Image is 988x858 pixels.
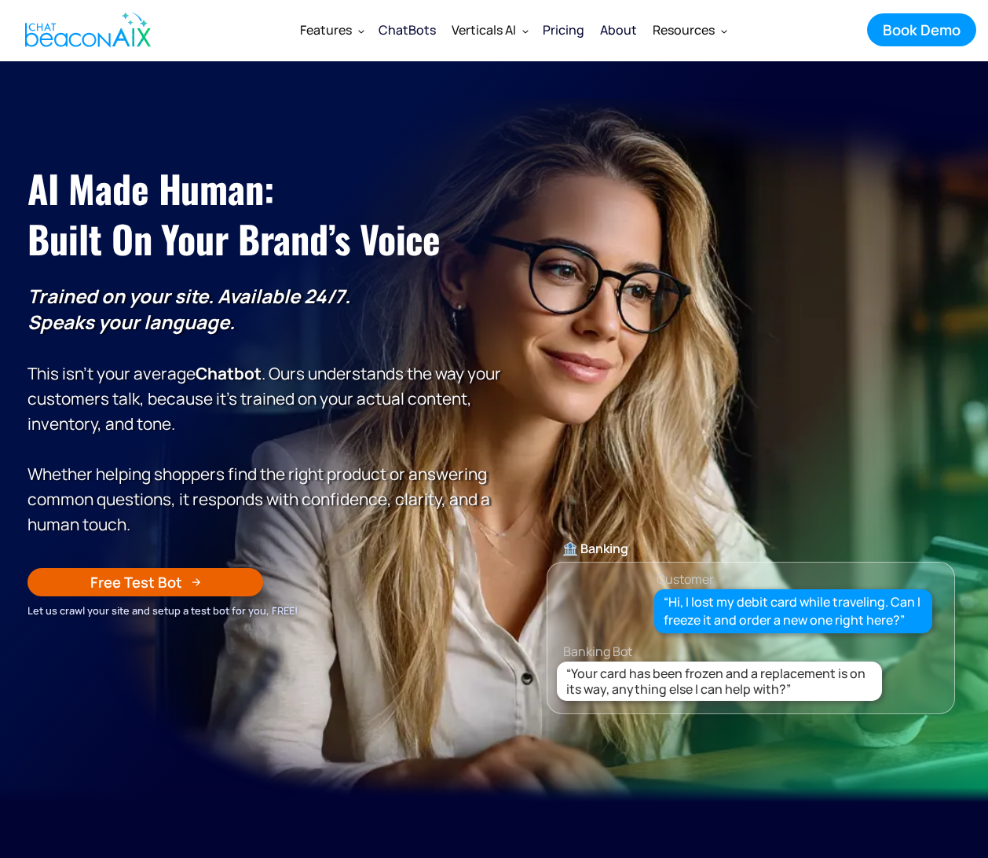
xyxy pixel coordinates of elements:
strong: Trained on your site. Available 24/7. Speaks your language. [27,283,350,335]
div: Customer [657,568,714,590]
a: ChatBots [371,11,444,49]
div: Resources [645,11,734,49]
div: Book Demo [883,20,961,40]
img: Dropdown [522,27,529,34]
span: Built on Your Brand’s Voice [27,211,441,266]
div: Resources [653,19,715,41]
div: ChatBots [379,19,436,41]
p: This isn’t your average . Ours understands the way your customers talk, because it’s trained on y... [27,284,502,537]
div: Verticals AI [452,19,516,41]
strong: Chatbot [196,362,262,384]
div: “Hi, I lost my debit card while traveling. Can I freeze it and order a new one right here?” [664,593,924,629]
div: Let us crawl your site and setup a test bot for you, FREE! [27,602,502,619]
img: Dropdown [358,27,364,34]
img: Dropdown [721,27,727,34]
a: home [12,2,159,57]
div: Free Test Bot [90,572,182,592]
div: Pricing [543,19,584,41]
h1: AI Made Human: ‍ [27,163,502,264]
div: 🏦 Banking [547,537,954,559]
img: Arrow [192,577,201,587]
div: Verticals AI [444,11,535,49]
a: Free Test Bot [27,568,263,596]
a: About [592,9,645,50]
a: Book Demo [867,13,976,46]
div: Features [300,19,352,41]
div: Features [292,11,371,49]
a: Pricing [535,9,592,50]
div: About [600,19,637,41]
